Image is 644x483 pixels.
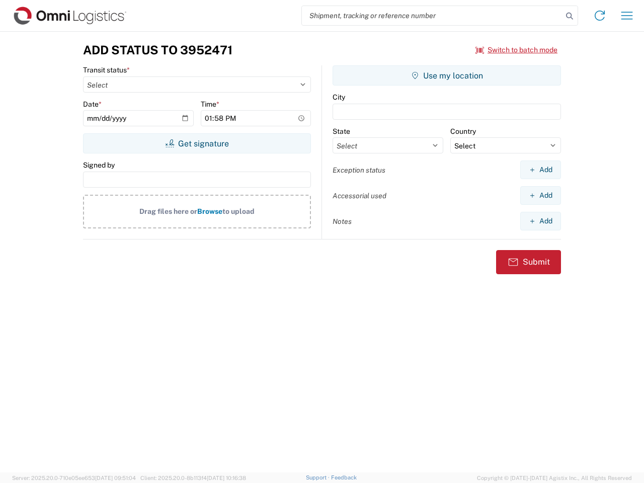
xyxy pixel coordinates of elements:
[450,127,476,136] label: Country
[140,475,246,481] span: Client: 2025.20.0-8b113f4
[333,127,350,136] label: State
[333,166,385,175] label: Exception status
[333,217,352,226] label: Notes
[306,474,331,480] a: Support
[302,6,562,25] input: Shipment, tracking or reference number
[83,160,115,170] label: Signed by
[496,250,561,274] button: Submit
[520,186,561,205] button: Add
[201,100,219,109] label: Time
[331,474,357,480] a: Feedback
[197,207,222,215] span: Browse
[95,475,136,481] span: [DATE] 09:51:04
[333,65,561,86] button: Use my location
[83,43,232,57] h3: Add Status to 3952471
[333,93,345,102] label: City
[520,212,561,230] button: Add
[83,100,102,109] label: Date
[477,473,632,482] span: Copyright © [DATE]-[DATE] Agistix Inc., All Rights Reserved
[83,133,311,153] button: Get signature
[12,475,136,481] span: Server: 2025.20.0-710e05ee653
[333,191,386,200] label: Accessorial used
[207,475,246,481] span: [DATE] 10:16:38
[83,65,130,74] label: Transit status
[139,207,197,215] span: Drag files here or
[222,207,255,215] span: to upload
[520,160,561,179] button: Add
[475,42,557,58] button: Switch to batch mode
